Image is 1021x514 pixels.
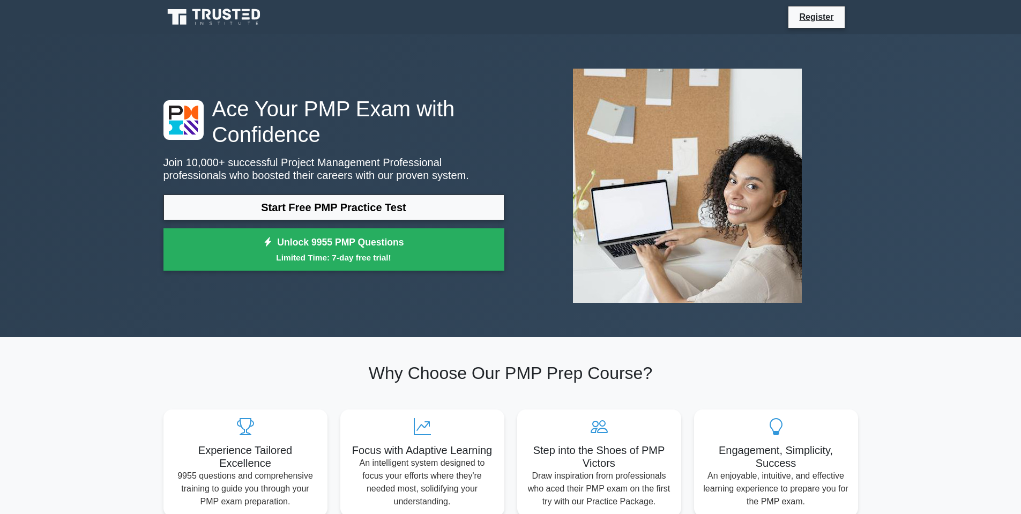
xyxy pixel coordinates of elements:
[163,96,504,147] h1: Ace Your PMP Exam with Confidence
[172,444,319,470] h5: Experience Tailored Excellence
[163,156,504,182] p: Join 10,000+ successful Project Management Professional professionals who boosted their careers w...
[526,444,673,470] h5: Step into the Shoes of PMP Victors
[163,228,504,271] a: Unlock 9955 PMP QuestionsLimited Time: 7-day free trial!
[793,10,840,24] a: Register
[349,457,496,508] p: An intelligent system designed to focus your efforts where they're needed most, solidifying your ...
[526,470,673,508] p: Draw inspiration from professionals who aced their PMP exam on the first try with our Practice Pa...
[177,251,491,264] small: Limited Time: 7-day free trial!
[172,470,319,508] p: 9955 questions and comprehensive training to guide you through your PMP exam preparation.
[703,444,849,470] h5: Engagement, Simplicity, Success
[349,444,496,457] h5: Focus with Adaptive Learning
[703,470,849,508] p: An enjoyable, intuitive, and effective learning experience to prepare you for the PMP exam.
[163,363,858,383] h2: Why Choose Our PMP Prep Course?
[163,195,504,220] a: Start Free PMP Practice Test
